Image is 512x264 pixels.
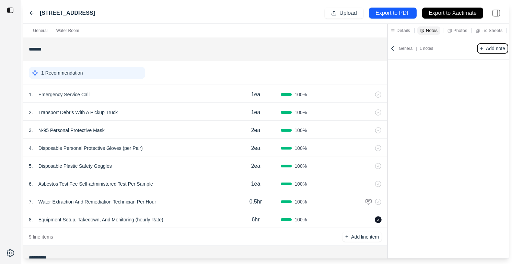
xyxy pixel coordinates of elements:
[339,9,357,17] p: Upload
[29,91,33,98] p: 1 .
[294,145,307,152] span: 100 %
[294,198,307,205] span: 100 %
[29,198,33,205] p: 7 .
[345,233,348,241] p: +
[422,8,483,19] button: Export to Xactimate
[249,198,262,206] p: 0.5hr
[36,143,146,153] p: Disposable Personal Protective Gloves (per Pair)
[252,216,259,224] p: 6hr
[36,108,120,117] p: Transport Debris With A Pickup Truck
[294,109,307,116] span: 100 %
[294,127,307,134] span: 100 %
[342,232,382,242] button: +Add line item
[41,69,83,76] p: 1 Recommendation
[453,27,467,33] p: Photos
[251,162,260,170] p: 2ea
[33,28,48,33] p: General
[36,179,156,189] p: Asbestos Test Fee Self-administered Test Per Sample
[294,216,307,223] span: 100 %
[420,46,433,51] span: 1 notes
[40,9,95,17] label: [STREET_ADDRESS]
[36,161,115,171] p: Disposable Plastic Safety Goggles
[429,9,477,17] p: Export to Xactimate
[36,197,159,207] p: Water Extraction And Remediation Technician Per Hour
[36,90,92,99] p: Emergency Service Call
[251,144,260,152] p: 2ea
[325,8,363,19] button: Upload
[29,145,33,152] p: 4 .
[56,28,79,33] p: Water Room
[489,5,504,21] img: right-panel.svg
[294,163,307,169] span: 100 %
[480,45,483,53] p: +
[29,216,33,223] p: 8 .
[251,126,260,134] p: 2ea
[29,233,53,240] p: 9 line items
[29,109,33,116] p: 2 .
[481,27,502,33] p: Tic Sheets
[294,180,307,187] span: 100 %
[251,108,260,117] p: 1ea
[29,180,33,187] p: 6 .
[399,46,433,51] p: General
[7,7,14,14] img: toggle sidebar
[396,27,410,33] p: Details
[29,163,33,169] p: 5 .
[414,46,420,51] span: |
[486,45,505,52] p: Add note
[251,180,260,188] p: 1ea
[36,125,107,135] p: N-95 Personal Protective Mask
[251,90,260,99] p: 1ea
[351,233,379,240] p: Add line item
[36,215,166,224] p: Equipment Setup, Takedown, And Monitoring (hourly Rate)
[294,91,307,98] span: 100 %
[477,44,508,53] button: +Add note
[375,9,410,17] p: Export to PDF
[369,8,417,19] button: Export to PDF
[365,198,372,205] img: comment
[29,127,33,134] p: 3 .
[426,27,438,33] p: Notes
